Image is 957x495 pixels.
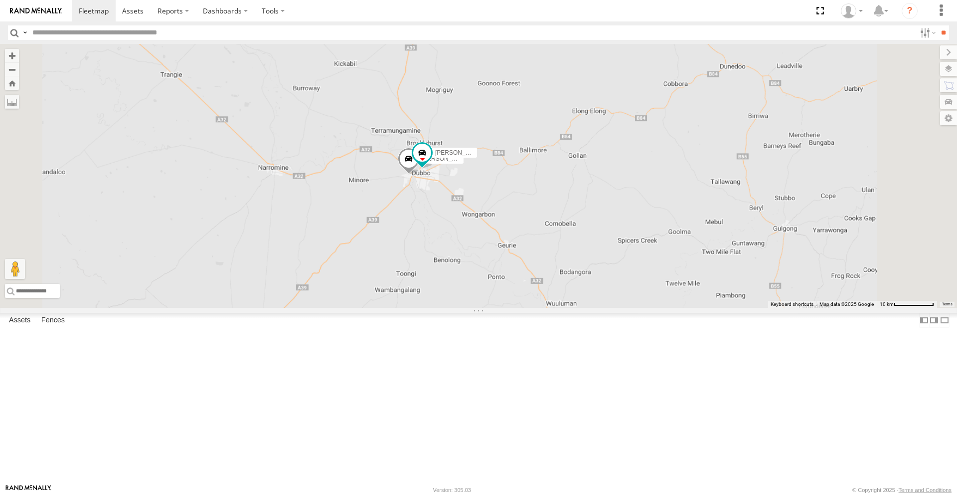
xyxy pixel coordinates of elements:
button: Zoom in [5,49,19,62]
label: Assets [4,313,35,327]
button: Zoom out [5,62,19,76]
div: Kane McDermott [837,3,866,18]
img: rand-logo.svg [10,7,62,14]
label: Search Filter Options [916,25,938,40]
a: Terms [942,302,953,306]
i: ? [902,3,918,19]
span: [PERSON_NAME] [435,149,484,156]
label: Hide Summary Table [940,313,950,327]
button: Zoom Home [5,76,19,90]
label: Fences [36,313,70,327]
button: Drag Pegman onto the map to open Street View [5,259,25,279]
span: [PERSON_NAME] [422,155,471,162]
span: Map data ©2025 Google [819,301,874,307]
label: Search Query [21,25,29,40]
label: Map Settings [940,111,957,125]
div: © Copyright 2025 - [852,487,952,493]
button: Keyboard shortcuts [771,301,813,308]
button: Map scale: 10 km per 77 pixels [877,301,937,308]
label: Dock Summary Table to the Left [919,313,929,327]
label: Dock Summary Table to the Right [929,313,939,327]
a: Terms and Conditions [899,487,952,493]
div: Version: 305.03 [433,487,471,493]
span: 10 km [880,301,894,307]
label: Measure [5,95,19,109]
a: Visit our Website [5,485,51,495]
